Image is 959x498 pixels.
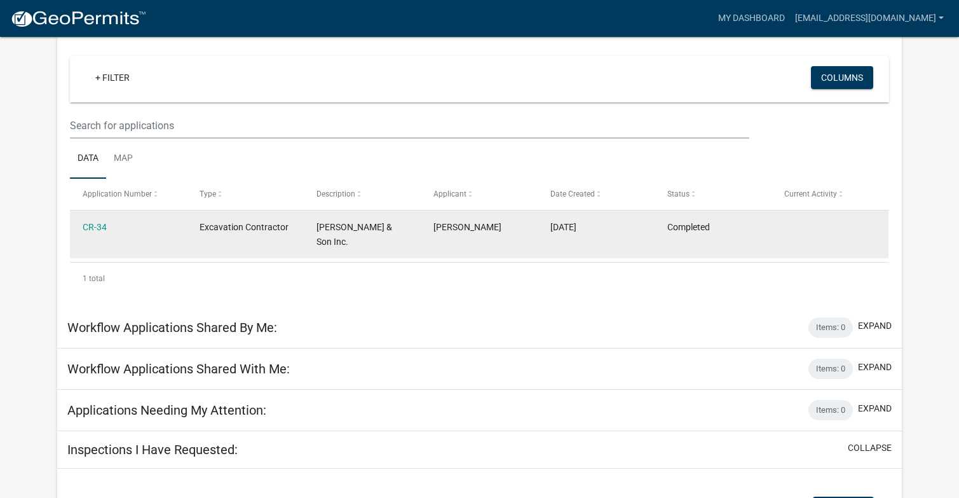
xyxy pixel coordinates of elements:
span: Application Number [83,190,152,198]
a: + Filter [85,66,140,89]
a: [EMAIL_ADDRESS][DOMAIN_NAME] [790,6,949,31]
a: Map [106,139,140,179]
h5: Workflow Applications Shared By Me: [67,320,277,335]
datatable-header-cell: Application Number [70,179,187,209]
span: Excavation Contractor [200,222,289,232]
span: Type [200,190,216,198]
datatable-header-cell: Current Activity [772,179,888,209]
button: collapse [848,441,892,455]
a: My Dashboard [713,6,790,31]
div: Items: 0 [808,400,853,420]
h5: Applications Needing My Attention: [67,403,266,418]
a: Data [70,139,106,179]
button: expand [858,402,892,415]
h5: Workflow Applications Shared With Me: [67,361,290,377]
h5: Inspections I Have Requested: [67,442,238,457]
span: Date Created [550,190,595,198]
button: Columns [811,66,873,89]
div: collapse [57,33,901,307]
datatable-header-cell: Applicant [421,179,538,209]
span: Miller & Son Inc. [316,222,392,247]
span: Description [316,190,355,198]
span: Galen Miller [433,222,501,232]
span: Current Activity [784,190,837,198]
a: CR-34 [83,222,107,232]
button: expand [858,319,892,333]
span: Status [667,190,690,198]
datatable-header-cell: Date Created [538,179,655,209]
button: expand [858,361,892,374]
datatable-header-cell: Description [304,179,421,209]
datatable-header-cell: Status [655,179,772,209]
div: Items: 0 [808,317,853,338]
div: 1 total [70,263,888,294]
span: Completed [667,222,710,232]
div: Items: 0 [808,359,853,379]
span: Applicant [433,190,466,198]
input: Search for applications [70,113,749,139]
span: 09/08/2025 [550,222,576,232]
datatable-header-cell: Type [187,179,304,209]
